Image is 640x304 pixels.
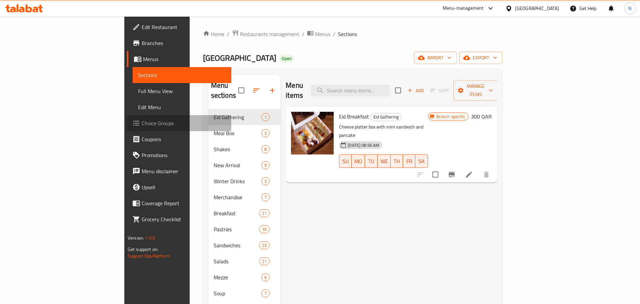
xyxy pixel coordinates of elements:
[370,113,402,121] div: Eid Gathering
[142,23,226,31] span: Edit Restaurant
[262,162,269,169] span: 9
[133,67,231,83] a: Sections
[208,237,281,253] div: Sandwiches23
[339,123,428,139] p: Cheese platter box with mini sandwich and pancake
[208,285,281,301] div: Soup7
[302,30,304,38] li: /
[333,30,335,38] li: /
[214,273,261,281] div: Mezze
[628,5,631,12] span: N
[378,155,391,168] button: WE
[214,113,261,121] span: Eid Gathering
[142,199,226,207] span: Coverage Report
[138,103,226,111] span: Edit Menu
[259,226,269,233] span: 16
[478,167,494,183] button: delete
[127,51,231,67] a: Menus
[354,157,362,166] span: MO
[415,155,428,168] button: SA
[259,258,269,265] span: 21
[138,87,226,95] span: Full Menu View
[459,52,502,64] button: export
[214,129,261,137] span: Meal Box
[143,55,226,63] span: Menus
[214,145,261,153] span: Shakes
[259,242,269,249] span: 23
[208,221,281,237] div: Pastries16
[232,30,299,38] a: Restaurants management
[248,82,264,98] span: Sort sections
[208,141,281,157] div: Shakes8
[259,209,270,217] div: items
[262,130,269,136] span: 3
[371,113,401,121] span: Eid Gathering
[145,234,155,242] span: 1.0.0
[515,5,559,12] div: [GEOGRAPHIC_DATA]
[465,54,497,62] span: export
[128,234,144,242] span: Version:
[368,157,375,166] span: TU
[259,241,270,249] div: items
[261,145,270,153] div: items
[352,155,365,168] button: MO
[259,257,270,265] div: items
[345,142,382,148] span: [DATE] 08:56 AM
[214,161,261,169] div: New Arrival
[262,194,269,201] span: 7
[214,225,259,233] span: Pastries
[208,269,281,285] div: Mezze6
[127,163,231,179] a: Menu disclaimer
[339,155,352,168] button: SU
[418,157,425,166] span: SA
[262,290,269,297] span: 7
[262,274,269,281] span: 6
[261,193,270,201] div: items
[471,112,492,121] h6: 300 QAR
[307,30,330,38] a: Menus
[214,289,261,297] span: Soup
[365,155,377,168] button: TU
[128,245,158,254] span: Get support on:
[443,4,484,12] div: Menu-management
[240,30,299,38] span: Restaurants management
[259,210,269,217] span: 21
[208,109,281,125] div: Eid Gathering1
[391,155,403,168] button: TH
[279,55,294,63] div: Open
[208,189,281,205] div: Merchandise7
[127,195,231,211] a: Coverage Report
[261,113,270,121] div: items
[261,177,270,185] div: items
[261,273,270,281] div: items
[459,82,493,99] span: Manage items
[234,83,248,97] span: Select all sections
[133,83,231,99] a: Full Menu View
[208,173,281,189] div: Winter Drinks3
[434,113,468,120] span: Branch specific
[262,114,269,120] span: 1
[393,157,400,166] span: TH
[407,87,425,94] span: Add
[426,85,453,96] span: Select section first
[214,177,261,185] span: Winter Drinks
[142,215,226,223] span: Grocery Checklist
[203,30,502,38] nav: breadcrumb
[414,52,457,64] button: import
[291,112,334,155] img: Eid Breakfast
[214,209,259,217] span: Breakfast
[128,252,170,260] a: Support.OpsPlatform
[214,241,259,249] span: Sandwiches
[142,151,226,159] span: Promotions
[405,85,426,96] span: Add item
[127,115,231,131] a: Choice Groups
[279,56,294,61] span: Open
[380,157,388,166] span: WE
[342,157,349,166] span: SU
[208,253,281,269] div: Salads21
[133,99,231,115] a: Edit Menu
